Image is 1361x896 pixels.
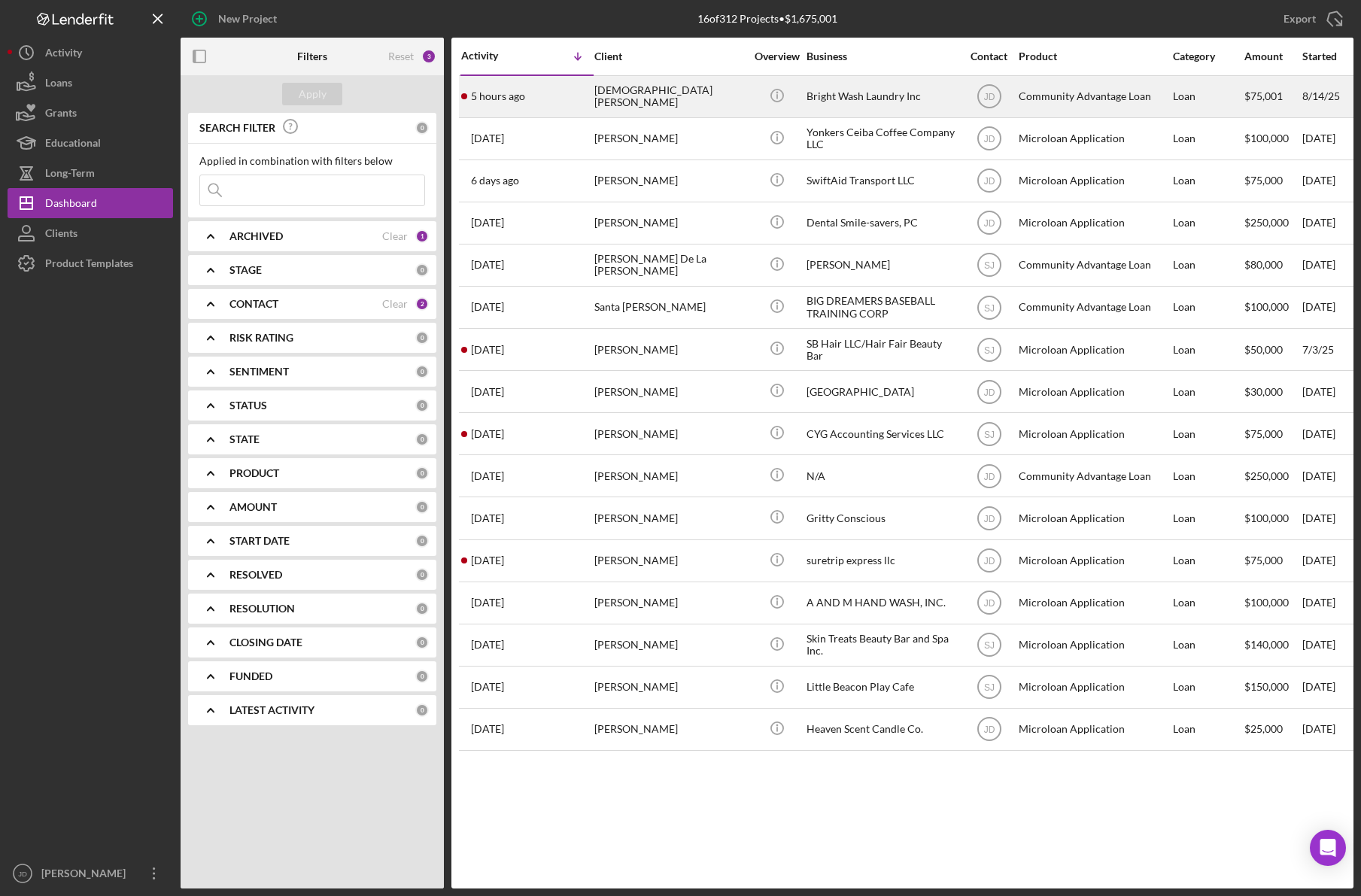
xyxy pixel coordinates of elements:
[471,132,504,144] time: 2025-08-17 22:46
[594,245,745,285] div: [PERSON_NAME] De La [PERSON_NAME]
[1019,541,1169,581] div: Microloan Application
[45,128,101,162] div: Educational
[471,639,504,651] time: 2025-04-21 19:07
[594,50,745,62] div: Client
[1019,161,1169,201] div: Microloan Application
[471,512,504,524] time: 2025-05-26 16:22
[382,230,408,242] div: Clear
[594,330,745,369] div: [PERSON_NAME]
[471,597,504,609] time: 2025-05-05 14:36
[594,77,745,117] div: [DEMOGRAPHIC_DATA][PERSON_NAME]
[807,50,957,62] div: Business
[807,330,957,369] div: SB Hair LLC/Hair Fair Beauty Bar
[199,155,425,167] div: Applied in combination with filters below
[1310,830,1346,866] div: Open Intercom Messenger
[983,724,995,735] text: JD
[229,535,290,547] b: START DATE
[229,332,293,344] b: RISK RATING
[471,554,504,566] time: 2025-05-16 18:22
[983,471,995,481] text: JD
[1019,287,1169,327] div: Community Advantage Loan
[8,68,173,98] button: Loans
[983,92,995,102] text: JD
[45,218,77,252] div: Clients
[415,331,429,345] div: 0
[594,414,745,454] div: [PERSON_NAME]
[1244,203,1301,243] div: $250,000
[1244,77,1301,117] div: $75,001
[229,501,277,513] b: AMOUNT
[229,230,283,242] b: ARCHIVED
[8,218,173,248] button: Clients
[807,456,957,496] div: N/A
[45,158,95,192] div: Long-Term
[229,670,272,682] b: FUNDED
[229,603,295,615] b: RESOLUTION
[807,414,957,454] div: CYG Accounting Services LLC
[594,667,745,707] div: [PERSON_NAME]
[1244,330,1301,369] div: $50,000
[471,428,504,440] time: 2025-07-07 22:57
[594,456,745,496] div: [PERSON_NAME]
[983,598,995,609] text: JD
[1268,4,1353,34] button: Export
[229,366,289,378] b: SENTIMENT
[1173,667,1243,707] div: Loan
[471,301,504,313] time: 2025-07-30 20:46
[807,77,957,117] div: Bright Wash Laundry Inc
[983,134,995,144] text: JD
[8,98,173,128] button: Grants
[807,245,957,285] div: [PERSON_NAME]
[415,297,429,311] div: 2
[594,583,745,623] div: [PERSON_NAME]
[415,466,429,480] div: 0
[1019,414,1169,454] div: Microloan Application
[471,681,504,693] time: 2025-03-14 16:18
[594,287,745,327] div: Santa [PERSON_NAME]
[983,556,995,566] text: JD
[1019,119,1169,159] div: Microloan Application
[199,122,275,134] b: SEARCH FILTER
[1173,203,1243,243] div: Loan
[45,38,82,71] div: Activity
[8,128,173,158] button: Educational
[471,90,525,102] time: 2025-08-20 20:52
[697,13,837,25] div: 16 of 312 Projects • $1,675,001
[8,158,173,188] button: Long-Term
[807,498,957,538] div: Gritty Conscious
[1244,50,1301,62] div: Amount
[1284,4,1316,34] div: Export
[382,298,408,310] div: Clear
[299,83,327,105] div: Apply
[45,188,97,222] div: Dashboard
[594,709,745,749] div: [PERSON_NAME]
[45,98,77,132] div: Grants
[1019,667,1169,707] div: Microloan Application
[1173,583,1243,623] div: Loan
[1244,287,1301,327] div: $100,000
[229,298,278,310] b: CONTACT
[471,386,504,398] time: 2025-07-08 17:19
[229,399,267,412] b: STATUS
[471,470,504,482] time: 2025-07-07 15:44
[807,583,957,623] div: A AND M HAND WASH, INC.
[415,121,429,135] div: 0
[218,4,277,34] div: New Project
[388,50,414,62] div: Reset
[1173,287,1243,327] div: Loan
[297,50,327,62] b: Filters
[471,175,519,187] time: 2025-08-14 22:11
[1173,625,1243,665] div: Loan
[1019,245,1169,285] div: Community Advantage Loan
[415,365,429,378] div: 0
[229,264,262,276] b: STAGE
[8,38,173,68] button: Activity
[8,248,173,278] button: Product Templates
[1173,50,1243,62] div: Category
[983,514,995,524] text: JD
[1019,372,1169,412] div: Microloan Application
[1173,541,1243,581] div: Loan
[983,640,994,651] text: SJ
